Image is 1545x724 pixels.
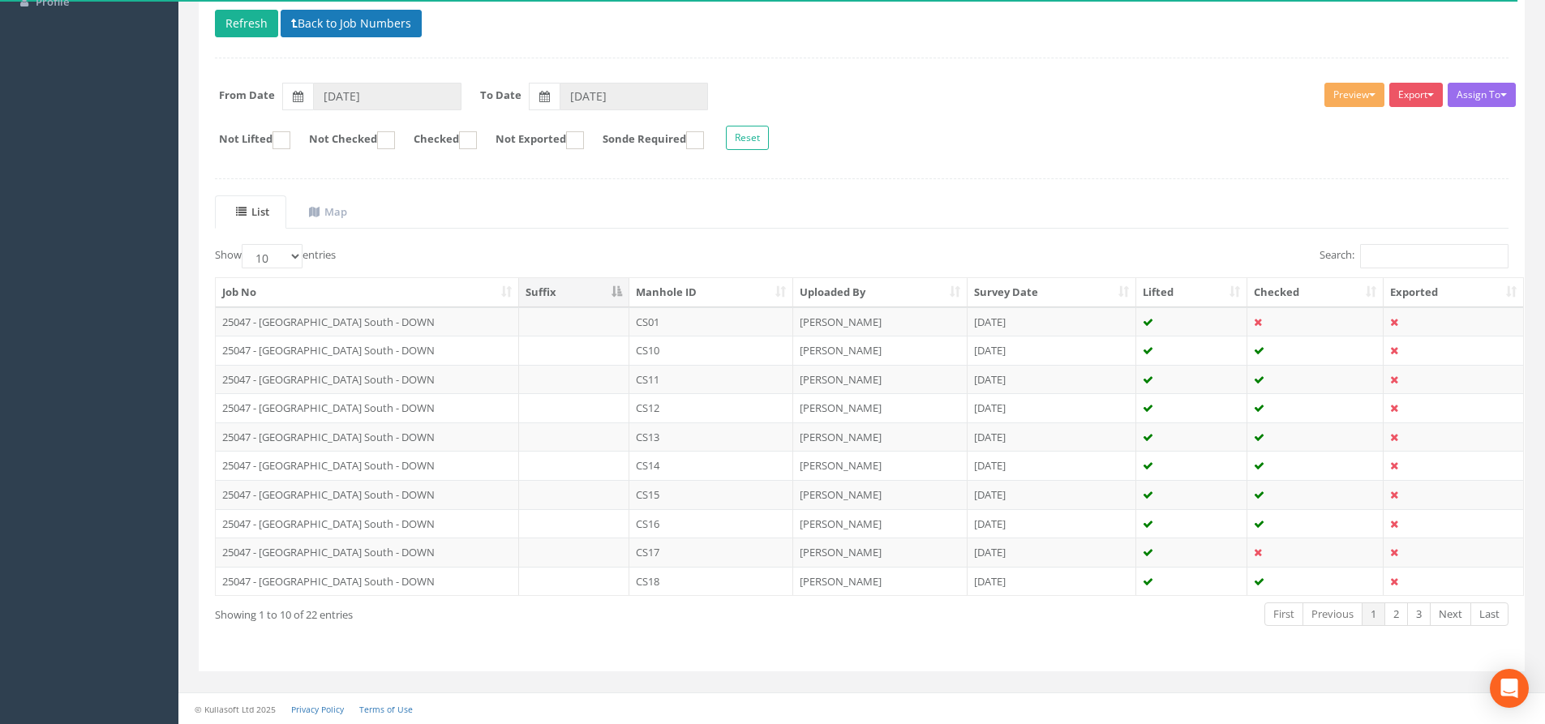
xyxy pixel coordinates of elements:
label: Search: [1320,244,1509,268]
td: [DATE] [968,393,1137,422]
th: Checked: activate to sort column ascending [1247,278,1384,307]
td: [DATE] [968,451,1137,480]
th: Uploaded By: activate to sort column ascending [793,278,968,307]
td: CS16 [629,509,793,538]
td: [PERSON_NAME] [793,509,968,538]
select: Showentries [242,244,303,268]
td: [PERSON_NAME] [793,365,968,394]
a: Previous [1303,602,1363,626]
td: CS01 [629,307,793,336]
a: Map [288,195,364,229]
td: 25047 - [GEOGRAPHIC_DATA] South - DOWN [216,307,519,336]
th: Job No: activate to sort column ascending [216,278,519,307]
th: Exported: activate to sort column ascending [1384,278,1523,307]
label: From Date [219,88,275,103]
th: Manhole ID: activate to sort column ascending [629,278,793,307]
td: [PERSON_NAME] [793,480,968,509]
td: [DATE] [968,365,1137,394]
a: 2 [1384,602,1408,626]
td: 25047 - [GEOGRAPHIC_DATA] South - DOWN [216,336,519,365]
label: Show entries [215,244,336,268]
td: [DATE] [968,336,1137,365]
small: © Kullasoft Ltd 2025 [195,704,276,715]
a: 3 [1407,602,1431,626]
input: To Date [560,83,708,110]
td: CS10 [629,336,793,365]
button: Back to Job Numbers [281,10,422,37]
a: Next [1430,602,1471,626]
a: Last [1470,602,1509,626]
th: Survey Date: activate to sort column ascending [968,278,1137,307]
td: 25047 - [GEOGRAPHIC_DATA] South - DOWN [216,509,519,538]
td: CS13 [629,422,793,452]
a: First [1264,602,1303,626]
td: CS17 [629,538,793,567]
td: [DATE] [968,538,1137,567]
th: Suffix: activate to sort column descending [519,278,629,307]
td: [PERSON_NAME] [793,451,968,480]
label: Not Checked [293,131,395,149]
td: CS14 [629,451,793,480]
td: [PERSON_NAME] [793,336,968,365]
th: Lifted: activate to sort column ascending [1136,278,1247,307]
td: [PERSON_NAME] [793,422,968,452]
label: Not Exported [479,131,584,149]
td: 25047 - [GEOGRAPHIC_DATA] South - DOWN [216,538,519,567]
td: 25047 - [GEOGRAPHIC_DATA] South - DOWN [216,480,519,509]
td: CS12 [629,393,793,422]
td: CS11 [629,365,793,394]
a: 1 [1362,602,1385,626]
a: List [215,195,286,229]
label: Checked [397,131,477,149]
td: CS18 [629,567,793,596]
label: Sonde Required [586,131,704,149]
label: Not Lifted [203,131,290,149]
button: Export [1389,83,1443,107]
td: [DATE] [968,307,1137,336]
td: 25047 - [GEOGRAPHIC_DATA] South - DOWN [216,365,519,394]
td: [PERSON_NAME] [793,567,968,596]
td: [PERSON_NAME] [793,393,968,422]
button: Reset [726,126,769,150]
div: Open Intercom Messenger [1490,669,1529,708]
a: Privacy Policy [291,704,344,715]
td: 25047 - [GEOGRAPHIC_DATA] South - DOWN [216,451,519,480]
uib-tab-heading: List [236,204,269,219]
input: Search: [1360,244,1509,268]
div: Showing 1 to 10 of 22 entries [215,601,740,623]
uib-tab-heading: Map [309,204,347,219]
td: [DATE] [968,509,1137,538]
td: [PERSON_NAME] [793,307,968,336]
td: 25047 - [GEOGRAPHIC_DATA] South - DOWN [216,393,519,422]
td: 25047 - [GEOGRAPHIC_DATA] South - DOWN [216,422,519,452]
td: [DATE] [968,567,1137,596]
button: Refresh [215,10,278,37]
a: Terms of Use [359,704,413,715]
label: To Date [480,88,521,103]
input: From Date [313,83,461,110]
td: [DATE] [968,480,1137,509]
button: Preview [1324,83,1384,107]
button: Assign To [1448,83,1516,107]
td: 25047 - [GEOGRAPHIC_DATA] South - DOWN [216,567,519,596]
td: CS15 [629,480,793,509]
td: [PERSON_NAME] [793,538,968,567]
td: [DATE] [968,422,1137,452]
